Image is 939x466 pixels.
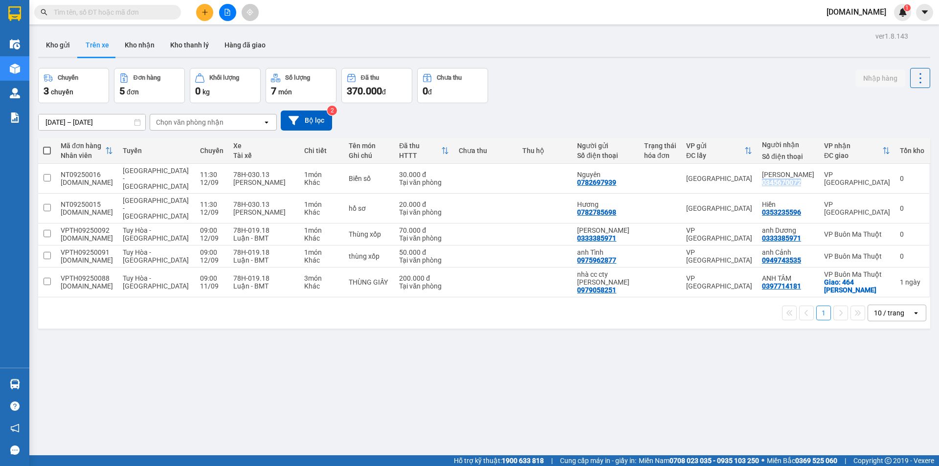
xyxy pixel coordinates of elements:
[200,248,224,256] div: 09:00
[819,6,894,18] span: [DOMAIN_NAME]
[123,274,189,290] span: Tuy Hòa - [GEOGRAPHIC_DATA]
[233,200,294,208] div: 78H-030.13
[347,85,382,97] span: 370.000
[341,68,412,103] button: Đã thu370.000đ
[905,4,909,11] span: 1
[399,274,448,282] div: 200.000 đ
[762,256,801,264] div: 0949743535
[304,248,339,256] div: 1 món
[233,248,294,256] div: 78H-019.18
[200,208,224,216] div: 12/09
[202,88,210,96] span: kg
[39,114,145,130] input: Select a date range.
[304,226,339,234] div: 1 món
[349,204,389,212] div: hồ sơ
[577,142,634,150] div: Người gửi
[10,88,20,98] img: warehouse-icon
[10,112,20,123] img: solution-icon
[577,171,634,178] div: Nguyên
[127,88,139,96] span: đơn
[200,234,224,242] div: 12/09
[61,226,113,234] div: VPTH09250092
[78,33,117,57] button: Trên xe
[874,308,904,318] div: 10 / trang
[900,230,924,238] div: 0
[399,234,448,242] div: Tại văn phòng
[349,152,389,159] div: Ghi chú
[920,8,929,17] span: caret-down
[349,252,389,260] div: thùng xốp
[824,230,890,238] div: VP Buôn Ma Thuột
[686,175,752,182] div: [GEOGRAPHIC_DATA]
[399,171,448,178] div: 30.000 đ
[560,455,636,466] span: Cung cấp máy in - giấy in:
[900,252,924,260] div: 0
[117,33,162,57] button: Kho nhận
[200,178,224,186] div: 12/09
[639,455,759,466] span: Miền Nam
[123,147,190,155] div: Tuyến
[233,171,294,178] div: 78H-030.13
[41,9,47,16] span: search
[577,178,616,186] div: 0782697939
[217,33,273,57] button: Hàng đã giao
[10,401,20,411] span: question-circle
[61,178,113,186] div: ly.bb
[762,178,801,186] div: 0345670072
[304,274,339,282] div: 3 món
[577,248,634,256] div: anh Tình
[233,226,294,234] div: 78H-019.18
[577,234,616,242] div: 0333385971
[762,248,814,256] div: anh Cảnh
[423,85,428,97] span: 0
[200,147,224,155] div: Chuyến
[437,74,462,81] div: Chưa thu
[459,147,513,155] div: Chưa thu
[686,204,752,212] div: [GEOGRAPHIC_DATA]
[200,274,224,282] div: 09:00
[304,200,339,208] div: 1 món
[762,171,814,178] div: Lưu Ly
[5,42,67,74] li: VP [GEOGRAPHIC_DATA]
[916,4,933,21] button: caret-down
[61,256,113,264] div: tu.bb
[855,69,905,87] button: Nhập hàng
[38,68,109,103] button: Chuyến3chuyến
[61,142,105,150] div: Mã đơn hàng
[56,138,118,164] th: Toggle SortBy
[349,230,389,238] div: Thùng xốp
[824,200,890,216] div: VP [GEOGRAPHIC_DATA]
[123,226,189,242] span: Tuy Hòa - [GEOGRAPHIC_DATA]
[233,142,294,150] div: Xe
[577,200,634,208] div: Hương
[61,274,113,282] div: VPTH09250088
[577,270,634,286] div: nhà cc cty HOÀNG KIỀU
[61,171,113,178] div: NT09250016
[394,138,453,164] th: Toggle SortBy
[201,9,208,16] span: plus
[61,248,113,256] div: VPTH09250091
[123,248,189,264] span: Tuy Hòa - [GEOGRAPHIC_DATA]
[795,457,837,465] strong: 0369 525 060
[762,153,814,160] div: Số điện thoại
[304,282,339,290] div: Khác
[196,4,213,21] button: plus
[399,208,448,216] div: Tại văn phòng
[200,282,224,290] div: 11/09
[304,178,339,186] div: Khác
[44,85,49,97] span: 3
[361,74,379,81] div: Đã thu
[349,175,389,182] div: Biển số
[200,171,224,178] div: 11:30
[190,68,261,103] button: Khối lượng0kg
[61,208,113,216] div: ly.bb
[522,147,567,155] div: Thu hộ
[304,147,339,155] div: Chi tiết
[8,6,21,21] img: logo-vxr
[233,178,294,186] div: [PERSON_NAME]
[233,208,294,216] div: [PERSON_NAME]
[900,147,924,155] div: Tồn kho
[577,286,616,294] div: 0979058251
[900,204,924,212] div: 0
[670,457,759,465] strong: 0708 023 035 - 0935 103 250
